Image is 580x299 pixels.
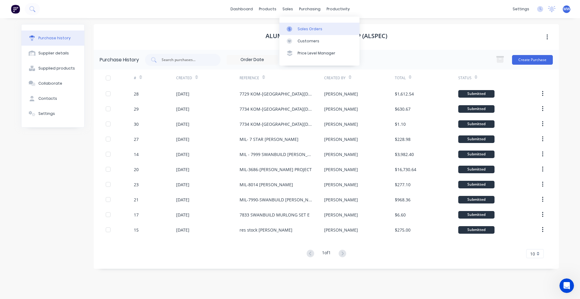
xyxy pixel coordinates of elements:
[21,106,84,121] button: Settings
[240,212,310,218] div: 7833 SWANBUILD MURLONG SET E
[134,91,139,97] div: 28
[38,35,71,41] div: Purchase history
[395,166,416,173] div: $16,730.64
[298,50,335,56] div: Price Level Manager
[458,211,495,219] div: Submitted
[395,151,414,158] div: $3,982.40
[134,166,139,173] div: 20
[458,196,495,203] div: Submitted
[279,47,359,59] a: Price Level Manager
[21,61,84,76] button: Supplied products
[176,227,189,233] div: [DATE]
[38,50,69,56] div: Supplier details
[458,90,495,98] div: Submitted
[324,121,358,127] div: [PERSON_NAME]
[395,212,406,218] div: $6.60
[176,136,189,142] div: [DATE]
[395,227,411,233] div: $275.00
[512,55,553,65] button: Create Purchase
[21,31,84,46] button: Purchase history
[279,5,296,14] div: sales
[38,81,62,86] div: Collaborate
[227,5,256,14] a: dashboard
[324,91,358,97] div: [PERSON_NAME]
[176,151,189,158] div: [DATE]
[11,5,20,14] img: Factory
[38,96,57,101] div: Contacts
[240,75,259,81] div: Reference
[176,181,189,188] div: [DATE]
[298,38,319,44] div: Customers
[279,23,359,35] a: Sales Orders
[240,181,293,188] div: MIL-8014 [PERSON_NAME]
[176,197,189,203] div: [DATE]
[134,227,139,233] div: 15
[134,136,139,142] div: 27
[176,91,189,97] div: [DATE]
[240,151,312,158] div: MIL - 7999 SWANBUILD [PERSON_NAME]
[324,136,358,142] div: [PERSON_NAME]
[510,5,532,14] div: settings
[100,56,139,63] div: Purchase History
[240,136,298,142] div: MIL- 7 STAR [PERSON_NAME]
[38,111,55,116] div: Settings
[240,91,312,97] div: 7729 KOM-[GEOGRAPHIC_DATA][DEMOGRAPHIC_DATA]
[324,181,358,188] div: [PERSON_NAME]
[134,75,136,81] div: #
[324,106,358,112] div: [PERSON_NAME]
[298,26,322,32] div: Sales Orders
[458,135,495,143] div: Submitted
[458,105,495,113] div: Submitted
[134,197,139,203] div: 21
[322,249,331,258] div: 1 of 1
[227,55,278,64] input: Order Date
[458,181,495,188] div: Submitted
[21,91,84,106] button: Contacts
[161,57,211,63] input: Search purchases...
[134,151,139,158] div: 14
[176,121,189,127] div: [DATE]
[240,106,312,112] div: 7734 KOM-[GEOGRAPHIC_DATA][DEMOGRAPHIC_DATA]
[240,121,312,127] div: 7734 KOM-[GEOGRAPHIC_DATA][DEMOGRAPHIC_DATA]
[266,32,387,40] h1: ALUMINIUM SPECIALTIES GROUP (ALSPEC)
[395,136,411,142] div: $228.98
[458,226,495,234] div: Submitted
[395,121,406,127] div: $1.10
[279,35,359,47] a: Customers
[395,106,411,112] div: $630.67
[395,197,411,203] div: $968.36
[38,66,75,71] div: Supplied products
[296,5,324,14] div: purchasing
[21,76,84,91] button: Collaborate
[134,212,139,218] div: 17
[176,75,192,81] div: Created
[21,46,84,61] button: Supplier details
[134,106,139,112] div: 29
[240,166,312,173] div: MIL-3686-[PERSON_NAME] PROJECT
[176,106,189,112] div: [DATE]
[240,227,292,233] div: res stock [PERSON_NAME]
[324,197,358,203] div: [PERSON_NAME]
[458,166,495,173] div: Submitted
[240,197,312,203] div: MIL-7990-SWANBUILD [PERSON_NAME] EXTRA WINDOW
[134,181,139,188] div: 23
[324,166,358,173] div: [PERSON_NAME]
[324,5,353,14] div: productivity
[395,181,411,188] div: $277.10
[256,5,279,14] div: products
[134,121,139,127] div: 30
[458,151,495,158] div: Submitted
[176,166,189,173] div: [DATE]
[559,278,574,293] iframe: Intercom live chat
[458,75,472,81] div: Status
[324,212,358,218] div: [PERSON_NAME]
[563,6,570,12] span: MW
[324,75,346,81] div: Created By
[176,212,189,218] div: [DATE]
[530,251,535,257] span: 10
[324,227,358,233] div: [PERSON_NAME]
[395,75,406,81] div: Total
[324,151,358,158] div: [PERSON_NAME]
[395,91,414,97] div: $1,612.54
[458,120,495,128] div: Submitted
